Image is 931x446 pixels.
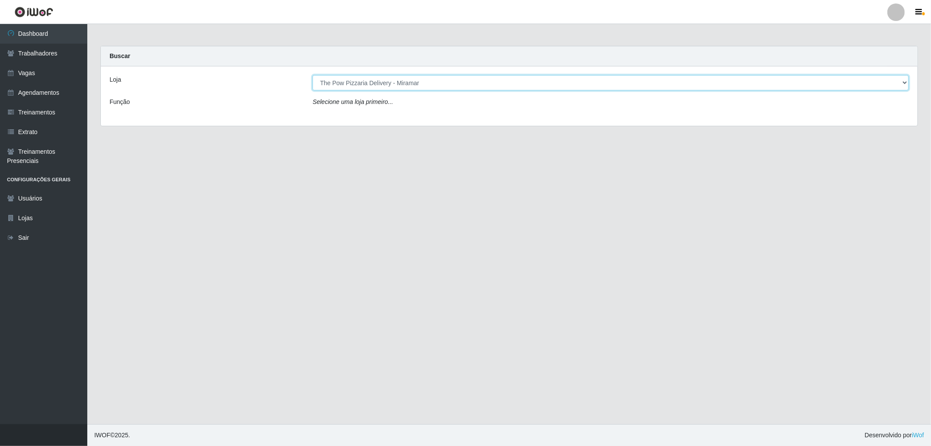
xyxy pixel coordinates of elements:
[313,98,393,105] i: Selecione uma loja primeiro...
[110,97,130,107] label: Função
[94,431,130,440] span: © 2025 .
[912,432,924,439] a: iWof
[110,52,130,59] strong: Buscar
[110,75,121,84] label: Loja
[865,431,924,440] span: Desenvolvido por
[14,7,53,17] img: CoreUI Logo
[94,432,110,439] span: IWOF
